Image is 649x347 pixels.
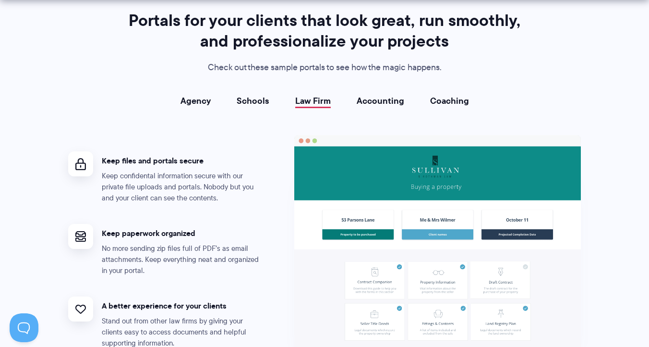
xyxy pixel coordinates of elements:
p: Check out these sample portals to see how the magic happens. [124,61,525,75]
a: Coaching [430,96,469,106]
iframe: Toggle Customer Support [10,313,38,342]
a: Schools [237,96,269,106]
a: Law Firm [295,96,331,106]
a: Accounting [357,96,404,106]
h4: A better experience for your clients [102,301,265,311]
p: Keep confidental information secure with our private file uploads and portals. Nobody but you and... [102,171,265,204]
h2: Portals for your clients that look great, run smoothly, and professionalize your projects [124,10,525,51]
h4: Keep files and portals secure [102,156,265,166]
p: No more sending zip files full of PDF’s as email attachments. Keep everything neat and organized ... [102,243,265,276]
a: Agency [180,96,211,106]
h4: Keep paperwork organized [102,228,265,238]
